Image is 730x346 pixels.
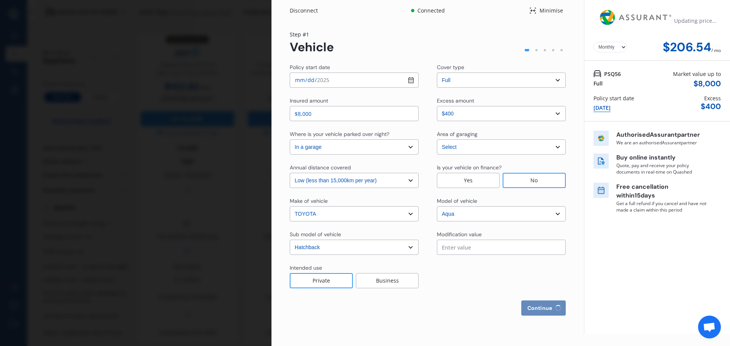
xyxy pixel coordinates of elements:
input: Enter value [437,240,566,255]
p: Authorised Assurant partner [616,131,708,139]
div: Insured amount [290,97,328,104]
div: Yes [437,173,500,188]
p: We are an authorised Assurant partner [616,139,708,146]
p: Free cancellation within 15 days [616,183,708,200]
div: Vehicle [290,40,334,54]
img: free cancel icon [594,183,609,198]
img: Assurant.png [598,3,674,32]
div: Market value up to [673,70,721,78]
input: dd / mm / yyyy [290,73,419,88]
button: Continue [521,300,566,316]
div: Cover type [437,63,464,71]
div: $ 400 [701,102,721,111]
div: Where is your vehicle parked over night? [290,130,389,138]
p: Buy online instantly [616,153,708,162]
div: Policy start date [290,63,330,71]
div: / mo [711,40,721,54]
p: Quote, pay and receive your policy documents in real-time on Quashed [616,162,708,175]
img: buy online icon [594,153,609,169]
div: Minimise [536,7,566,14]
div: Sub model of vehicle [290,231,341,238]
div: Disconnect [290,7,326,14]
div: Full [594,79,603,87]
div: Model of vehicle [437,197,477,205]
img: insurer icon [594,131,609,146]
span: Continue [526,305,554,311]
div: Business [356,273,419,288]
span: PSQ56 [604,70,621,78]
div: Open chat [698,316,721,338]
div: Is your vehicle on finance? [437,164,501,171]
div: Area of garaging [437,130,478,138]
div: Step # 1 [290,30,334,38]
div: No [503,173,566,188]
div: Annual distance covered [290,164,351,171]
div: Make of vehicle [290,197,328,205]
div: Updating price... [674,17,717,25]
div: [DATE] [594,104,611,112]
input: Enter insured amount [290,106,419,121]
div: Policy start date [594,94,634,102]
div: Excess [704,94,721,102]
div: Connected [416,7,446,14]
div: Excess amount [437,97,474,104]
div: Intended use [290,264,322,272]
div: Private [290,273,353,288]
p: Get a full refund if you cancel and have not made a claim within this period [616,200,708,213]
div: $206.54 [663,40,711,54]
div: Modification value [437,231,482,238]
div: $ 8,000 [693,79,721,88]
